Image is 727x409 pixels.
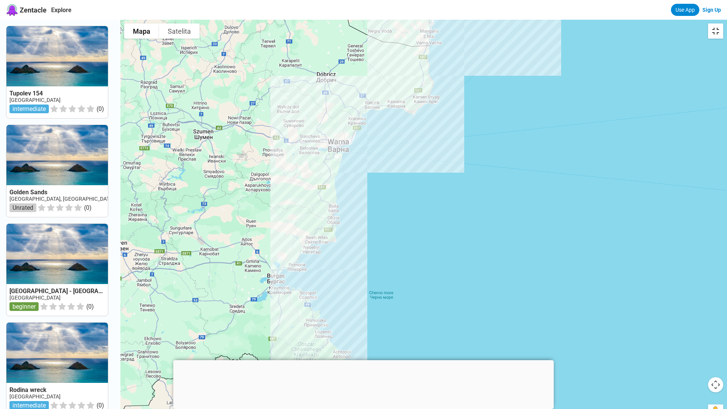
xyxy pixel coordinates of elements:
[51,6,72,14] a: Explore
[173,360,554,407] iframe: Advertisement
[9,97,61,103] a: [GEOGRAPHIC_DATA]
[6,4,47,16] a: Zentacle logoZentacle
[702,7,721,13] a: Sign Up
[708,377,723,392] button: Sterowanie kamerą na mapie
[124,23,159,39] button: Pokaż mapę ulic
[9,393,61,400] a: [GEOGRAPHIC_DATA]
[20,6,47,14] span: Zentacle
[6,4,18,16] img: Zentacle logo
[708,23,723,39] button: Włącz widok pełnoekranowy
[671,4,699,16] a: Use App
[159,23,200,39] button: Pokaż zdjęcia satelitarne
[9,196,114,202] a: [GEOGRAPHIC_DATA], [GEOGRAPHIC_DATA]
